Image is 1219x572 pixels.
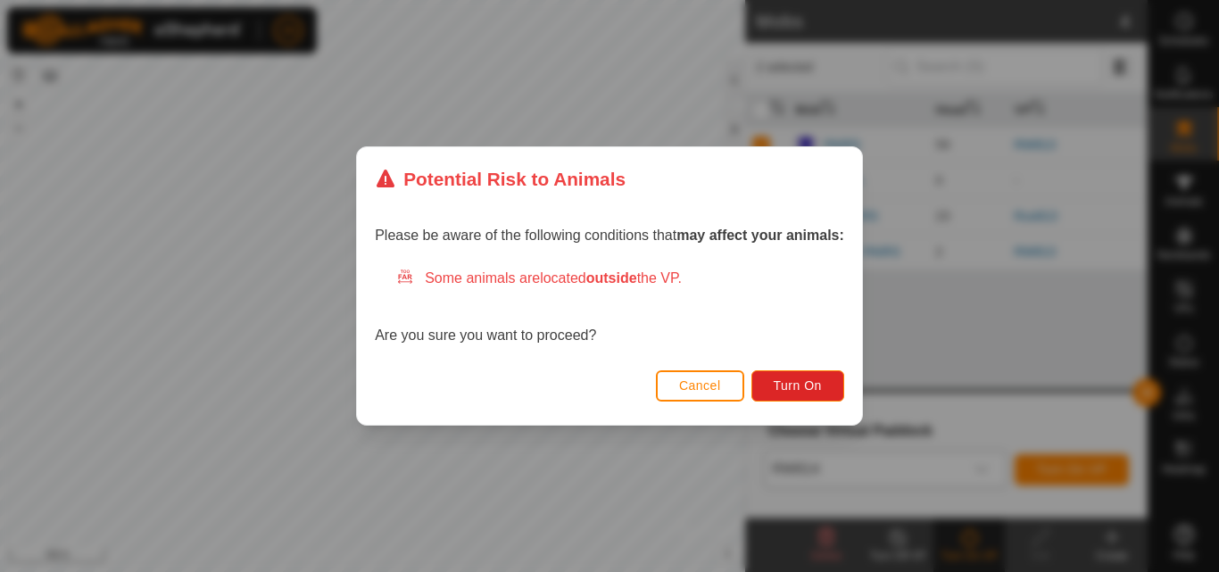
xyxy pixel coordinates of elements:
[751,370,844,402] button: Turn On
[679,378,721,393] span: Cancel
[375,268,844,346] div: Are you sure you want to proceed?
[375,165,626,193] div: Potential Risk to Animals
[656,370,744,402] button: Cancel
[375,228,844,243] span: Please be aware of the following conditions that
[586,270,637,286] strong: outside
[396,268,844,289] div: Some animals are
[676,228,844,243] strong: may affect your animals:
[540,270,682,286] span: located the VP.
[774,378,822,393] span: Turn On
